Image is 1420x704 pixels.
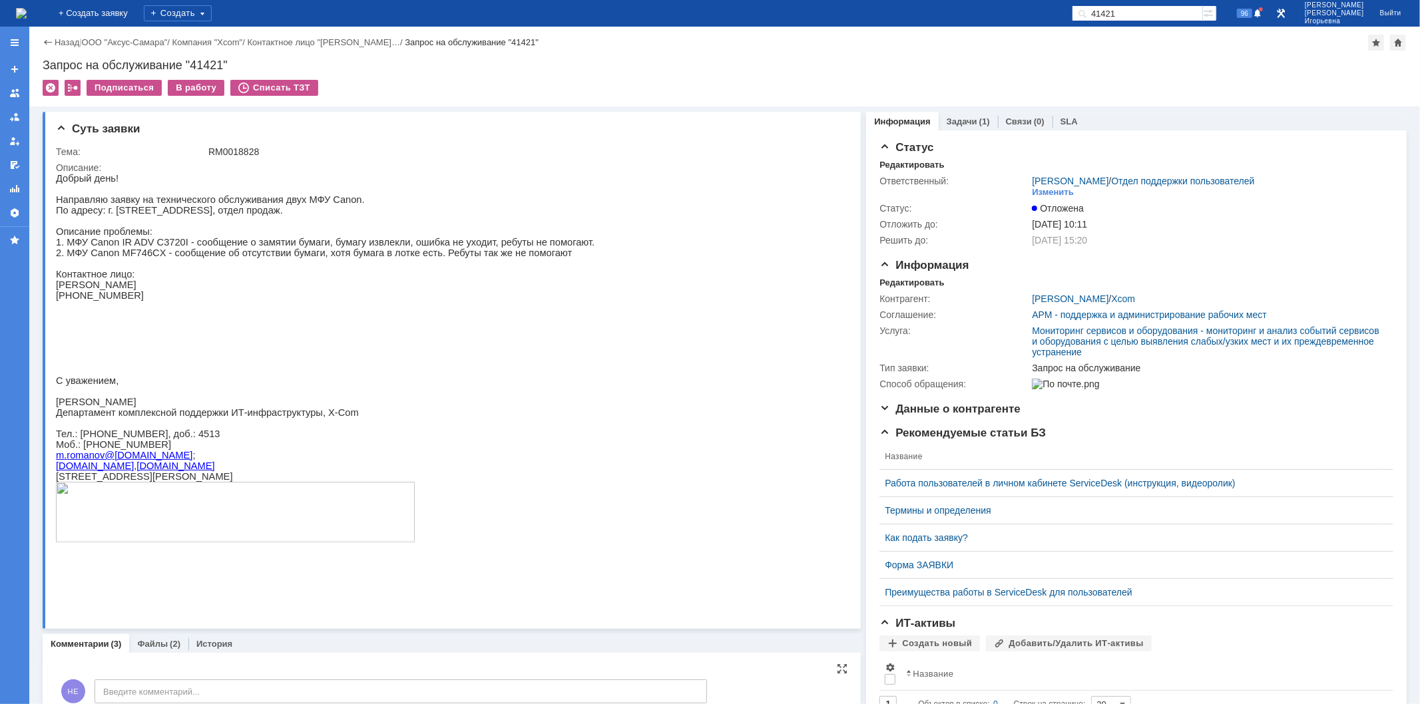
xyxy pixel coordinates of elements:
a: Как подать заявку? [885,532,1377,543]
a: Перейти в интерфейс администратора [1273,5,1289,21]
span: Рекомендуемые статьи БЗ [879,427,1046,439]
span: ; [136,277,139,287]
span: Информация [879,259,969,271]
a: [PERSON_NAME] [1032,176,1108,186]
div: [DATE] 10:11 [1032,219,1385,230]
span: Суть заявки [56,122,140,135]
span: romanov [11,277,49,287]
div: Удалить [43,80,59,96]
a: Связи [1006,116,1032,126]
div: Описание: [56,162,842,173]
div: Способ обращения: [879,379,1029,389]
img: logo [16,8,27,19]
span: Отложена [1032,203,1084,214]
div: Ответственный: [879,176,1029,186]
span: [PERSON_NAME] [1305,9,1364,17]
a: Назад [55,37,79,47]
span: Статус [879,141,933,154]
div: / [82,37,172,47]
span: Данные о контрагенте [879,403,1021,415]
div: / [172,37,248,47]
a: Мои согласования [4,154,25,176]
a: [PERSON_NAME] [1032,293,1108,304]
a: Отдел поддержки пользователей [1111,176,1254,186]
div: Отложить до: [879,219,1029,230]
div: Редактировать [879,160,944,170]
a: Мои заявки [4,130,25,152]
div: Тема: [56,146,206,157]
th: Название [901,657,1383,691]
a: Комментарии [51,639,109,649]
div: Название [913,669,953,679]
div: Запрос на обслуживание [1032,363,1385,373]
div: Изменить [1032,187,1074,198]
a: Создать заявку [4,59,25,80]
div: Создать [144,5,212,21]
div: Запрос на обслуживание "41421" [405,37,539,47]
a: Перейти на домашнюю страницу [16,8,27,19]
div: | [79,37,81,47]
a: Заявки в моей ответственности [4,106,25,128]
a: Настройки [4,202,25,224]
span: [DATE] 15:20 [1032,235,1087,246]
a: Задачи [947,116,977,126]
div: (1) [979,116,990,126]
a: Компания "Xcom" [172,37,243,47]
span: 96 [1237,9,1252,18]
a: Мониторинг сервисов и оборудования - мониторинг и анализ событий сервисов и оборудования с целью ... [1032,325,1379,357]
div: Редактировать [879,277,944,288]
a: Отчеты [4,178,25,200]
th: Название [879,444,1383,470]
div: Сделать домашней страницей [1390,35,1406,51]
a: Заявки на командах [4,83,25,104]
div: (0) [1034,116,1045,126]
div: Добавить в избранное [1368,35,1384,51]
a: История [196,639,232,649]
a: ООО "Аксус-Самара" [82,37,168,47]
a: SLA [1061,116,1078,126]
div: Тип заявки: [879,363,1029,373]
a: АРМ - поддержка и администрирование рабочих мест [1032,309,1267,320]
a: Файлы [137,639,168,649]
span: ИТ-активы [879,617,955,629]
a: Контактное лицо "[PERSON_NAME]… [247,37,400,47]
div: Решить до: [879,235,1029,246]
div: Контрагент: [879,293,1029,304]
div: Статус: [879,203,1029,214]
div: RM0018828 [208,146,839,157]
div: Услуга: [879,325,1029,336]
a: [DOMAIN_NAME] [81,287,158,298]
div: Соглашение: [879,309,1029,320]
div: Запрос на обслуживание "41421" [43,59,1407,72]
span: @[DOMAIN_NAME] [49,277,136,287]
span: Расширенный поиск [1203,6,1216,19]
a: Преимущества работы в ServiceDesk для пользователей [885,587,1377,598]
a: Информация [874,116,930,126]
span: [PERSON_NAME] [1305,1,1364,9]
span: НЕ [61,679,85,703]
div: / [1032,176,1254,186]
span: . [8,277,11,287]
img: По почте.png [1032,379,1099,389]
a: Работа пользователей в личном кабинете ServiceDesk (инструкция, видеоролик) [885,478,1377,488]
div: / [247,37,405,47]
div: (2) [170,639,180,649]
a: Термины и определения [885,505,1377,516]
span: Игорьевна [1305,17,1364,25]
a: Форма ЗАЯВКИ [885,560,1377,570]
div: (3) [111,639,122,649]
div: Работа с массовостью [65,80,81,96]
div: На всю страницу [837,663,847,674]
span: Настройки [885,662,895,673]
div: / [1032,293,1135,304]
a: Xcom [1111,293,1135,304]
